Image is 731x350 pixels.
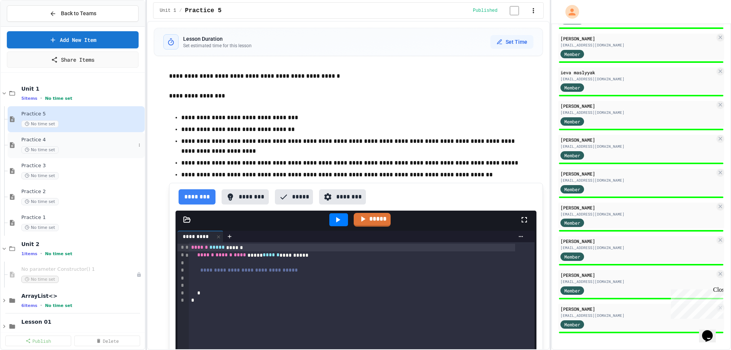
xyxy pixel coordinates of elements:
[21,214,143,221] span: Practice 1
[179,8,182,14] span: /
[21,224,59,231] span: No time set
[560,305,715,312] div: [PERSON_NAME]
[668,286,723,319] iframe: chat widget
[564,287,580,294] span: Member
[560,110,715,115] div: [EMAIL_ADDRESS][DOMAIN_NAME]
[40,95,42,101] span: •
[564,84,580,91] span: Member
[21,120,59,128] span: No time set
[560,69,715,76] div: ieva maslyyak
[21,318,143,325] span: Lesson 01
[560,313,715,318] div: [EMAIL_ADDRESS][DOMAIN_NAME]
[699,320,723,342] iframe: chat widget
[5,336,71,346] a: Publish
[501,6,528,15] input: publish toggle
[21,241,143,248] span: Unit 2
[560,170,715,177] div: [PERSON_NAME]
[21,329,37,334] span: 3 items
[160,8,176,14] span: Unit 1
[557,3,581,21] div: My Account
[45,303,72,308] span: No time set
[473,6,528,15] div: Content is published and visible to students
[7,5,139,22] button: Back to Teams
[21,276,59,283] span: No time set
[183,35,252,43] h3: Lesson Duration
[560,144,715,149] div: [EMAIL_ADDRESS][DOMAIN_NAME]
[560,238,715,245] div: [PERSON_NAME]
[564,253,580,260] span: Member
[136,141,143,149] button: More options
[560,204,715,211] div: [PERSON_NAME]
[45,96,72,101] span: No time set
[560,279,715,284] div: [EMAIL_ADDRESS][DOMAIN_NAME]
[45,251,72,256] span: No time set
[473,8,498,14] span: Published
[21,85,143,92] span: Unit 1
[560,177,715,183] div: [EMAIL_ADDRESS][DOMAIN_NAME]
[490,35,533,49] button: Set Time
[21,163,143,169] span: Practice 3
[40,328,42,334] span: •
[61,10,96,18] span: Back to Teams
[560,245,715,251] div: [EMAIL_ADDRESS][DOMAIN_NAME]
[560,76,715,82] div: [EMAIL_ADDRESS][DOMAIN_NAME]
[560,136,715,143] div: [PERSON_NAME]
[21,111,143,117] span: Practice 5
[560,42,715,48] div: [EMAIL_ADDRESS][DOMAIN_NAME]
[564,321,580,328] span: Member
[21,172,59,179] span: No time set
[564,51,580,58] span: Member
[45,329,72,334] span: No time set
[21,292,143,299] span: ArrayList<>
[564,118,580,125] span: Member
[40,251,42,257] span: •
[21,303,37,308] span: 6 items
[3,3,53,48] div: Chat with us now!Close
[564,219,580,226] span: Member
[21,146,59,153] span: No time set
[21,189,143,195] span: Practice 2
[7,51,139,68] a: Share Items
[21,137,136,143] span: Practice 4
[560,102,715,109] div: [PERSON_NAME]
[21,251,37,256] span: 1 items
[40,302,42,308] span: •
[74,336,140,346] a: Delete
[7,31,139,48] a: Add New Item
[560,272,715,278] div: [PERSON_NAME]
[564,152,580,159] span: Member
[560,211,715,217] div: [EMAIL_ADDRESS][DOMAIN_NAME]
[185,6,222,15] span: Practice 5
[183,43,252,49] p: Set estimated time for this lesson
[21,198,59,205] span: No time set
[21,266,136,273] span: No parameter Constructor() 1
[21,96,37,101] span: 5 items
[564,186,580,193] span: Member
[136,272,142,277] div: Unpublished
[560,35,715,42] div: [PERSON_NAME]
